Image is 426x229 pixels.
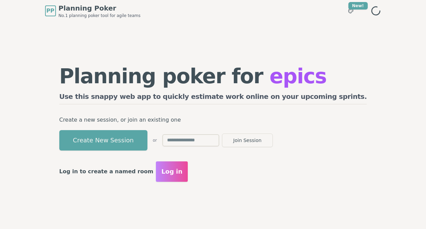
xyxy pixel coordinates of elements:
[345,5,357,17] button: New!
[59,167,154,176] p: Log in to create a named room
[59,115,367,125] p: Create a new session, or join an existing one
[59,130,147,151] button: Create New Session
[222,134,273,147] button: Join Session
[348,2,368,10] div: New!
[156,161,188,182] button: Log in
[59,92,367,104] h2: Use this snappy web app to quickly estimate work online on your upcoming sprints.
[269,64,326,88] span: epics
[161,167,182,176] span: Log in
[153,138,157,143] span: or
[46,7,54,15] span: PP
[59,13,141,18] span: No.1 planning poker tool for agile teams
[59,3,141,13] span: Planning Poker
[45,3,141,18] a: PPPlanning PokerNo.1 planning poker tool for agile teams
[59,66,367,86] h1: Planning poker for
